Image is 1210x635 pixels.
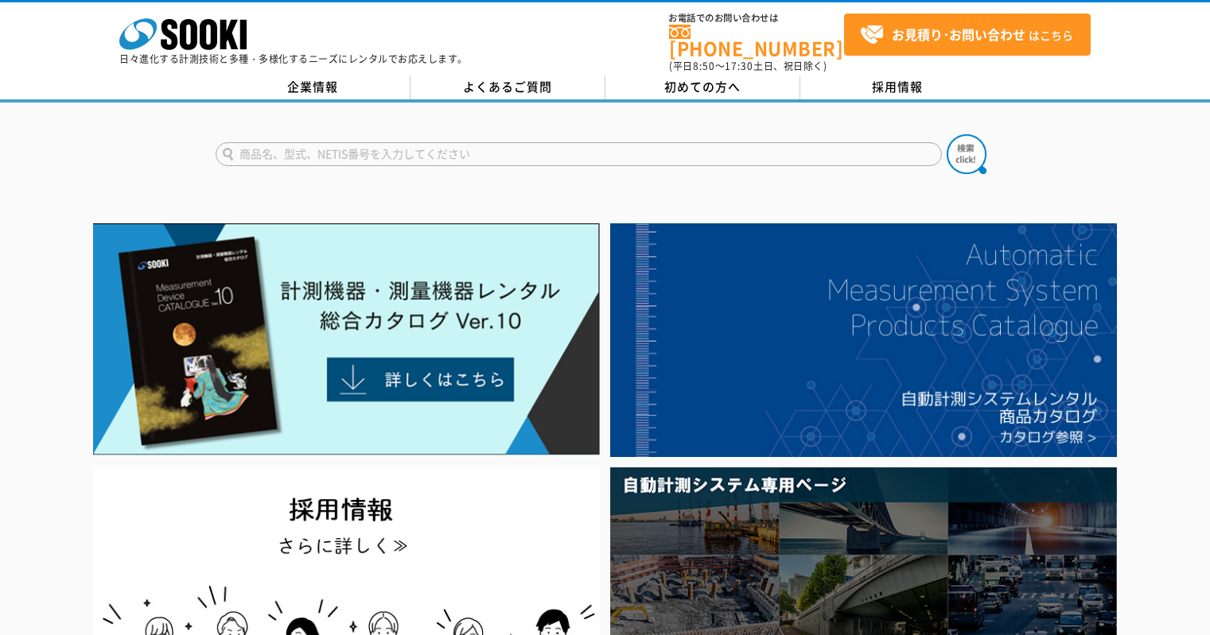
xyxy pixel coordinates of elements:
a: 企業情報 [216,76,410,99]
input: 商品名、型式、NETIS番号を入力してください [216,142,942,166]
span: (平日 ～ 土日、祝日除く) [669,59,827,73]
span: 初めての方へ [664,78,741,95]
img: Catalog Ver10 [93,223,600,455]
a: よくあるご質問 [410,76,605,99]
a: 採用情報 [800,76,995,99]
p: 日々進化する計測技術と多種・多様化するニーズにレンタルでお応えします。 [119,54,468,64]
strong: お見積り･お問い合わせ [892,25,1025,44]
img: btn_search.png [947,134,986,174]
span: 17:30 [725,59,753,73]
a: 初めての方へ [605,76,800,99]
img: 自動計測システムカタログ [610,223,1117,457]
span: はこちら [860,23,1073,47]
a: [PHONE_NUMBER] [669,25,844,57]
a: お見積り･お問い合わせはこちら [844,14,1091,56]
span: お電話でのお問い合わせは [669,14,844,23]
span: 8:50 [693,59,715,73]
